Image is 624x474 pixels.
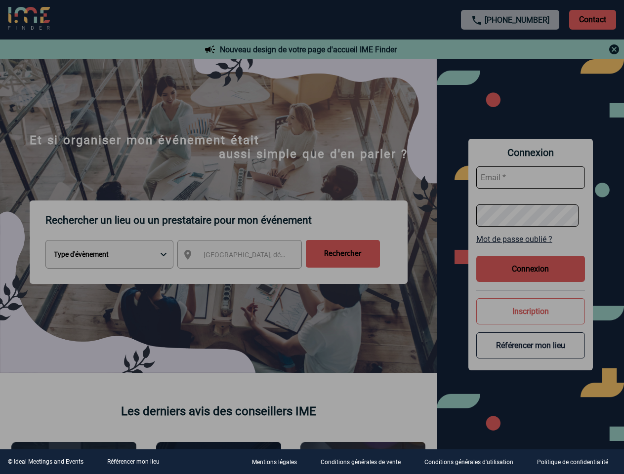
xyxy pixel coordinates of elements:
[537,459,608,466] p: Politique de confidentialité
[313,457,416,467] a: Conditions générales de vente
[107,458,160,465] a: Référencer mon lieu
[529,457,624,467] a: Politique de confidentialité
[252,459,297,466] p: Mentions légales
[8,458,83,465] div: © Ideal Meetings and Events
[244,457,313,467] a: Mentions légales
[424,459,513,466] p: Conditions générales d'utilisation
[321,459,401,466] p: Conditions générales de vente
[416,457,529,467] a: Conditions générales d'utilisation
